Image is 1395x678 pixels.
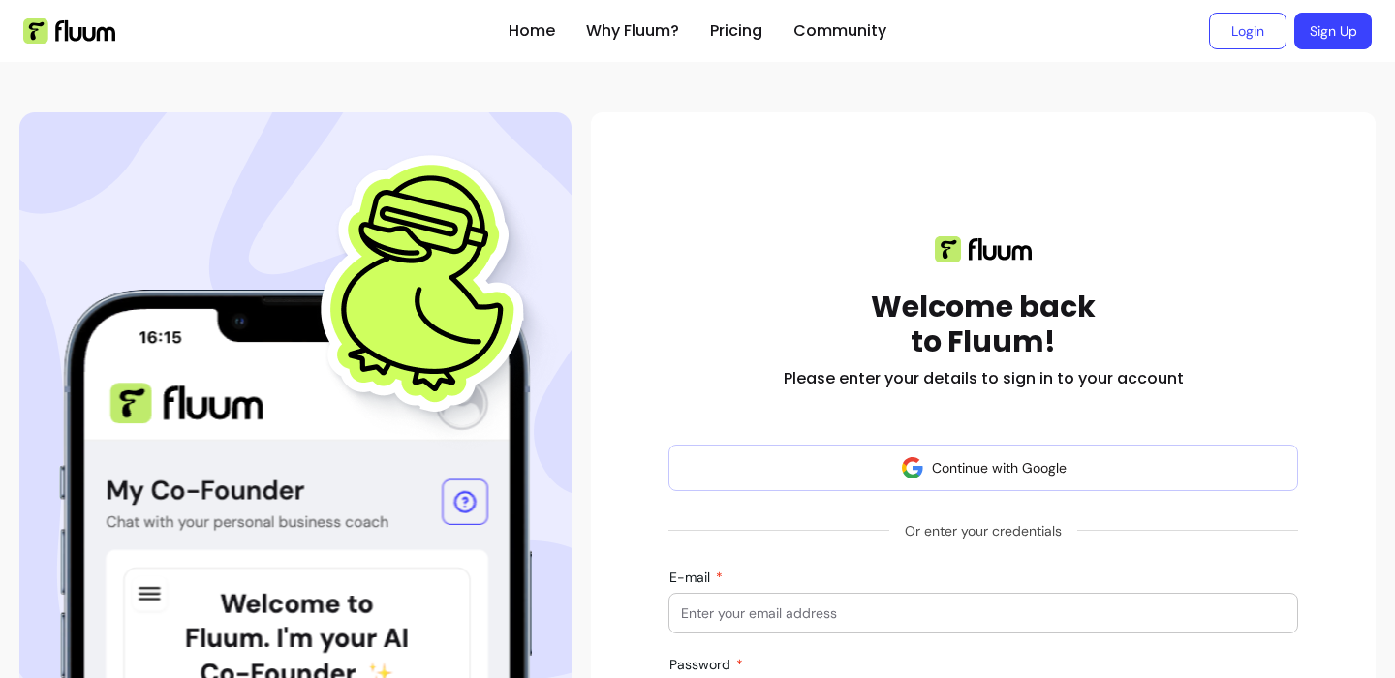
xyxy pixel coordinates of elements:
a: Community [793,19,886,43]
a: Sign Up [1294,13,1372,49]
img: Fluum logo [935,236,1032,262]
span: Password [669,656,734,673]
span: Or enter your credentials [889,513,1077,548]
a: Home [509,19,555,43]
img: avatar [901,456,924,479]
h2: Please enter your details to sign in to your account [784,367,1184,390]
h1: Welcome back to Fluum! [871,290,1096,359]
input: E-mail [681,603,1286,623]
a: Why Fluum? [586,19,679,43]
span: E-mail [669,569,714,586]
a: Pricing [710,19,762,43]
a: Login [1209,13,1286,49]
img: Fluum Logo [23,18,115,44]
button: Continue with Google [668,445,1298,491]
